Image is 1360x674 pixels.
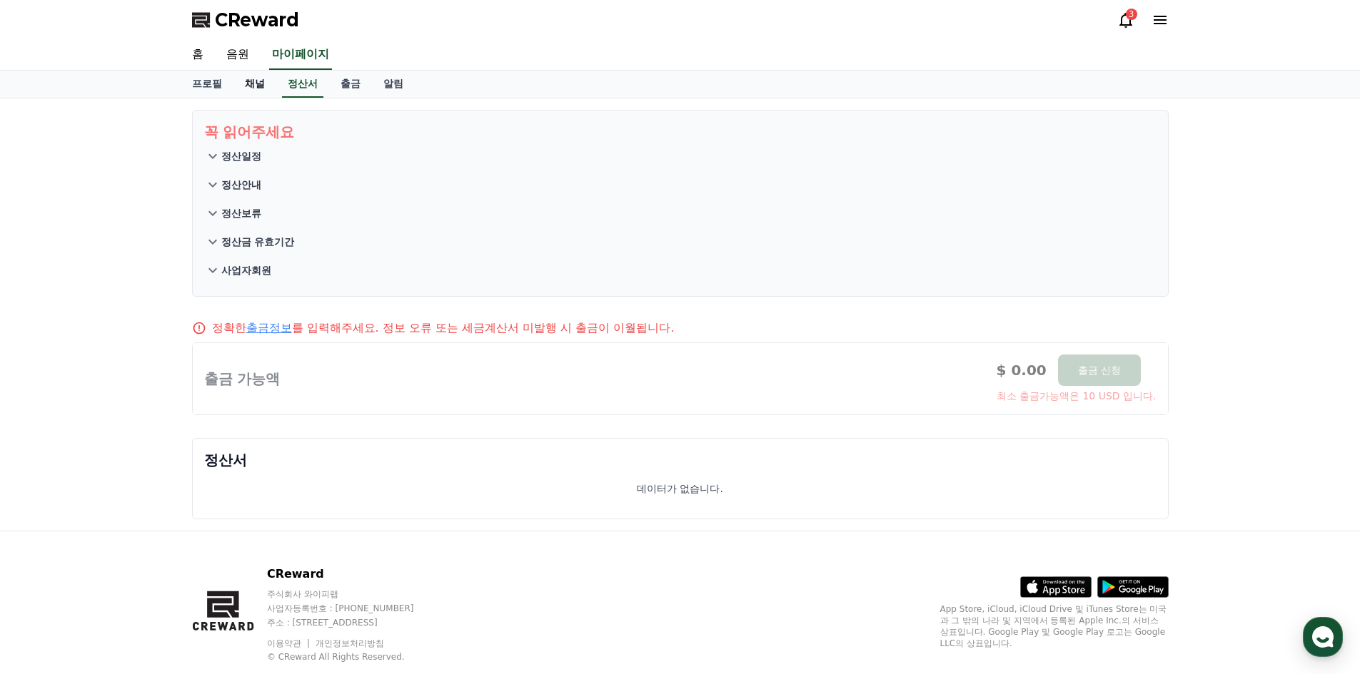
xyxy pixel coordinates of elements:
a: 홈 [181,40,215,70]
p: 정산서 [204,450,1157,470]
a: 출금정보 [246,321,292,335]
a: 이용약관 [267,638,312,648]
p: 정산안내 [221,178,261,192]
a: 대화 [94,452,184,488]
p: 데이터가 없습니다. [637,481,723,496]
p: 정산금 유효기간 [221,235,295,249]
a: 개인정보처리방침 [316,638,384,648]
p: 정산일정 [221,149,261,163]
p: 정확한 를 입력해주세요. 정보 오류 또는 세금계산서 미발행 시 출금이 이월됩니다. [212,320,675,337]
a: 홈 [4,452,94,488]
p: 사업자등록번호 : [PHONE_NUMBER] [267,603,441,614]
span: CReward [215,9,299,31]
a: 설정 [184,452,274,488]
p: 사업자회원 [221,263,271,277]
button: 사업자회원 [204,256,1157,285]
a: 출금 [329,71,372,98]
a: 3 [1117,11,1134,29]
a: 채널 [233,71,276,98]
button: 정산금 유효기간 [204,228,1157,256]
p: 꼭 읽어주세요 [204,122,1157,142]
button: 정산안내 [204,170,1157,199]
a: 마이페이지 [269,40,332,70]
div: 3 [1126,9,1137,20]
p: 주식회사 와이피랩 [267,588,441,600]
span: 대화 [131,474,148,486]
p: CReward [267,566,441,583]
p: 정산보류 [221,206,261,220]
a: 정산서 [282,71,323,98]
p: © CReward All Rights Reserved. [267,651,441,663]
a: 알림 [372,71,415,98]
span: 홈 [45,474,54,485]
a: CReward [192,9,299,31]
a: 음원 [215,40,261,70]
p: App Store, iCloud, iCloud Drive 및 iTunes Store는 미국과 그 밖의 나라 및 지역에서 등록된 Apple Inc.의 서비스 상표입니다. Goo... [940,603,1169,649]
button: 정산일정 [204,142,1157,170]
span: 설정 [221,474,238,485]
p: 주소 : [STREET_ADDRESS] [267,617,441,628]
a: 프로필 [181,71,233,98]
button: 정산보류 [204,199,1157,228]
